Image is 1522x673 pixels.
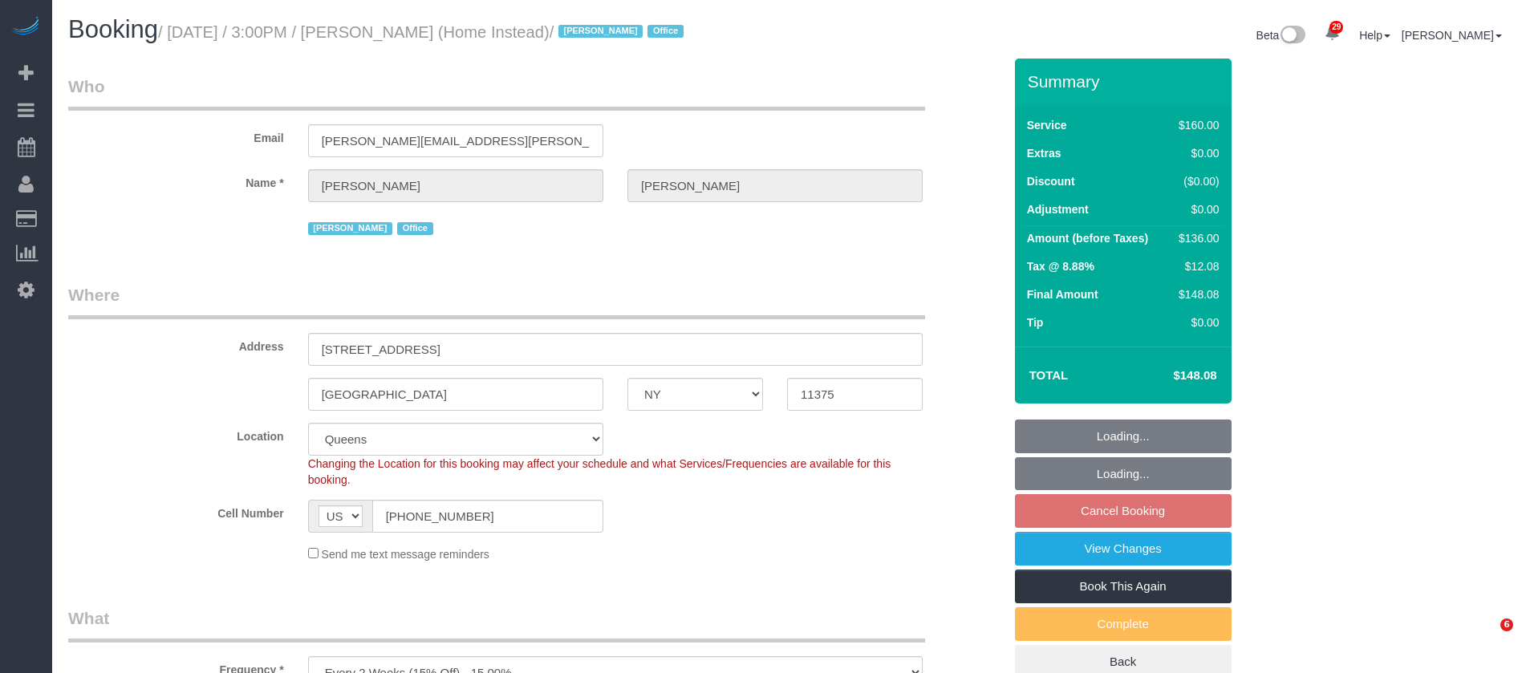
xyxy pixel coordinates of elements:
[308,169,603,202] input: First Name
[308,222,392,235] span: [PERSON_NAME]
[1027,314,1044,330] label: Tip
[1402,29,1502,42] a: [PERSON_NAME]
[322,548,489,561] span: Send me text message reminders
[1027,230,1148,246] label: Amount (before Taxes)
[1027,286,1098,302] label: Final Amount
[1015,570,1232,603] a: Book This Again
[68,283,925,319] legend: Where
[1172,117,1219,133] div: $160.00
[1029,368,1069,382] strong: Total
[308,124,603,157] input: Email
[56,500,296,521] label: Cell Number
[10,16,42,39] img: Automaid Logo
[1027,117,1067,133] label: Service
[397,222,432,235] span: Office
[787,378,923,411] input: Zip Code
[1329,21,1343,34] span: 29
[1359,29,1390,42] a: Help
[68,75,925,111] legend: Who
[1172,201,1219,217] div: $0.00
[1172,258,1219,274] div: $12.08
[1317,16,1348,51] a: 29
[308,457,891,486] span: Changing the Location for this booking may affect your schedule and what Services/Frequencies are...
[56,423,296,444] label: Location
[1027,173,1075,189] label: Discount
[627,169,923,202] input: Last Name
[56,124,296,146] label: Email
[158,23,688,41] small: / [DATE] / 3:00PM / [PERSON_NAME] (Home Instead)
[56,333,296,355] label: Address
[1172,286,1219,302] div: $148.08
[1028,72,1224,91] h3: Summary
[372,500,603,533] input: Cell Number
[1027,145,1061,161] label: Extras
[1172,145,1219,161] div: $0.00
[1172,173,1219,189] div: ($0.00)
[1027,258,1094,274] label: Tax @ 8.88%
[68,606,925,643] legend: What
[647,25,683,38] span: Office
[1015,532,1232,566] a: View Changes
[1467,618,1506,657] iframe: Intercom live chat
[558,25,643,38] span: [PERSON_NAME]
[68,15,158,43] span: Booking
[56,169,296,191] label: Name *
[1125,369,1216,383] h4: $148.08
[308,378,603,411] input: City
[1027,201,1089,217] label: Adjustment
[1279,26,1305,47] img: New interface
[1256,29,1306,42] a: Beta
[1172,230,1219,246] div: $136.00
[550,23,688,41] span: /
[1172,314,1219,330] div: $0.00
[1500,618,1513,631] span: 6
